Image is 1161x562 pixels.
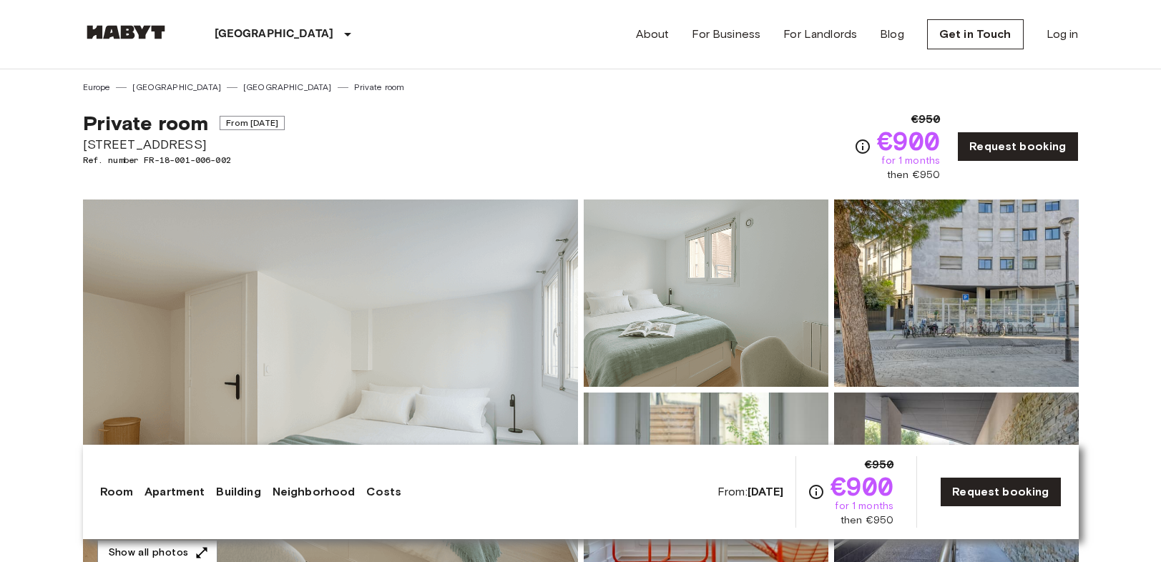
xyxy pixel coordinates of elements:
a: Get in Touch [927,19,1024,49]
a: [GEOGRAPHIC_DATA] [243,81,332,94]
a: [GEOGRAPHIC_DATA] [132,81,221,94]
a: About [636,26,670,43]
span: then €950 [841,513,893,528]
a: Request booking [940,477,1061,507]
a: For Business [692,26,760,43]
a: Building [216,483,260,501]
img: Picture of unit FR-18-001-006-002 [584,199,828,387]
span: €900 [831,473,894,499]
span: €900 [877,128,941,154]
span: for 1 months [881,154,940,168]
svg: Check cost overview for full price breakdown. Please note that discounts apply to new joiners onl... [808,483,825,501]
span: [STREET_ADDRESS] [83,135,285,154]
p: [GEOGRAPHIC_DATA] [215,26,334,43]
a: Apartment [144,483,205,501]
span: From: [717,484,784,500]
a: Blog [880,26,904,43]
a: Room [100,483,134,501]
a: For Landlords [783,26,857,43]
a: Private room [354,81,405,94]
img: Picture of unit FR-18-001-006-002 [834,199,1079,387]
span: From [DATE] [220,116,285,130]
span: for 1 months [835,499,893,513]
span: Ref. number FR-18-001-006-002 [83,154,285,167]
a: Request booking [957,132,1078,162]
img: Habyt [83,25,169,39]
b: [DATE] [748,485,784,498]
a: Costs [366,483,401,501]
a: Log in [1047,26,1079,43]
a: Europe [83,81,111,94]
span: €950 [911,111,941,128]
span: Private room [83,111,209,135]
a: Neighborhood [273,483,356,501]
span: then €950 [887,168,940,182]
span: €950 [865,456,894,473]
svg: Check cost overview for full price breakdown. Please note that discounts apply to new joiners onl... [854,138,871,155]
